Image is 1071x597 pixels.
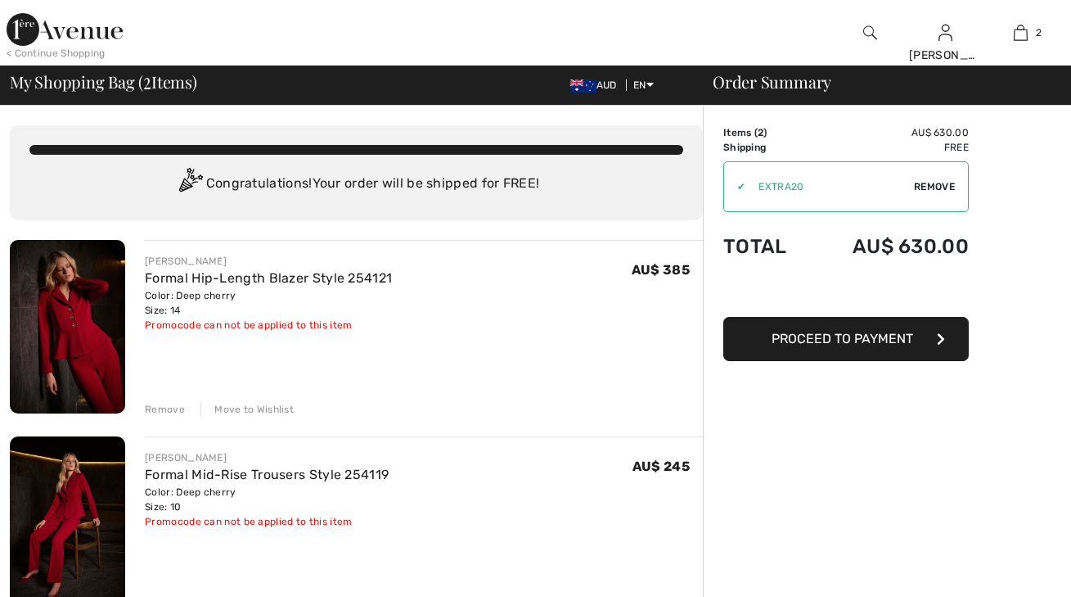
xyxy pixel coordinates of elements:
[143,70,151,91] span: 2
[7,13,123,46] img: 1ère Avenue
[723,317,969,361] button: Proceed to Payment
[145,467,389,482] a: Formal Mid-Rise Trousers Style 254119
[909,47,983,64] div: [PERSON_NAME]
[1036,25,1042,40] span: 2
[723,219,810,274] td: Total
[29,168,683,201] div: Congratulations! Your order will be shipped for FREE!
[938,25,952,40] a: Sign In
[758,127,763,138] span: 2
[200,402,294,417] div: Move to Wishlist
[810,219,969,274] td: AU$ 630.00
[723,274,969,311] iframe: PayPal
[723,140,810,155] td: Shipping
[938,23,952,43] img: My Info
[145,254,392,269] div: [PERSON_NAME]
[145,514,389,529] div: Promocode can not be applied to this item
[145,402,185,417] div: Remove
[633,79,654,91] span: EN
[914,179,955,194] span: Remove
[810,140,969,155] td: Free
[724,179,745,194] div: ✔
[632,459,690,474] span: AU$ 245
[810,125,969,140] td: AU$ 630.00
[632,262,690,278] span: AU$ 385
[7,46,106,61] div: < Continue Shopping
[745,162,914,211] input: Promo code
[145,485,389,514] div: Color: Deep cherry Size: 10
[10,240,125,414] img: Formal Hip-Length Blazer Style 254121
[145,318,392,332] div: Promocode can not be applied to this item
[145,270,392,286] a: Formal Hip-Length Blazer Style 254121
[10,74,197,90] span: My Shopping Bag ( Items)
[145,450,389,465] div: [PERSON_NAME]
[570,79,623,91] span: AUD
[863,23,877,43] img: search the website
[145,288,392,318] div: Color: Deep cherry Size: 14
[570,79,596,93] img: Australian Dollar
[173,168,206,201] img: Congratulation2.svg
[723,125,810,140] td: Items ( )
[693,74,1061,90] div: Order Summary
[1014,23,1028,43] img: My Bag
[772,331,913,346] span: Proceed to Payment
[983,23,1057,43] a: 2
